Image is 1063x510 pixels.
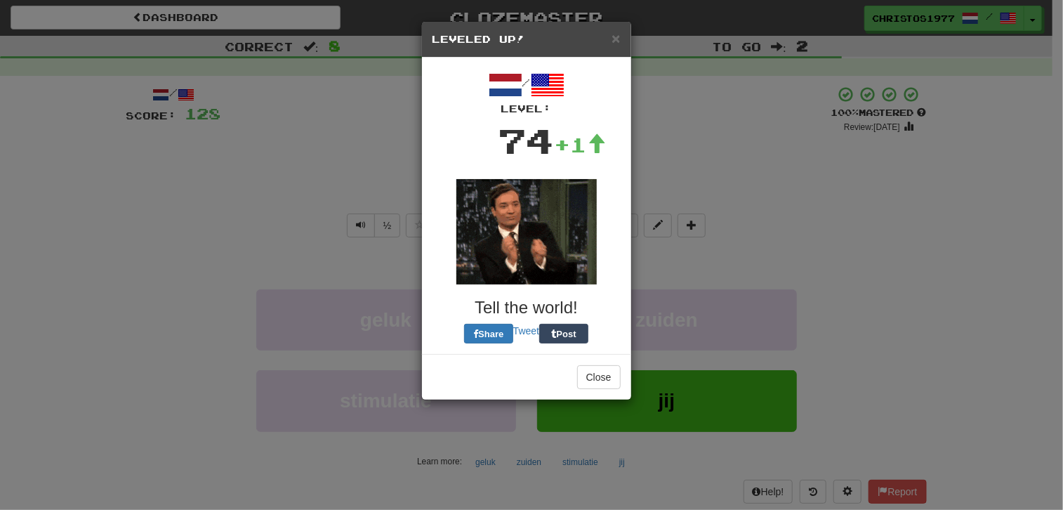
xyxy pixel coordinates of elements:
div: Level: [433,102,621,116]
a: Tweet [513,325,539,336]
img: fallon-a20d7af9049159056f982dd0e4b796b9edb7b1d2ba2b0a6725921925e8bac842.gif [456,179,597,285]
h5: Leveled Up! [433,32,621,46]
span: × [612,30,620,46]
button: Post [539,324,588,344]
div: 74 [499,116,555,165]
div: / [433,68,621,116]
div: +1 [555,131,607,159]
button: Share [464,324,513,344]
h3: Tell the world! [433,299,621,317]
button: Close [612,31,620,46]
button: Close [577,365,621,389]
